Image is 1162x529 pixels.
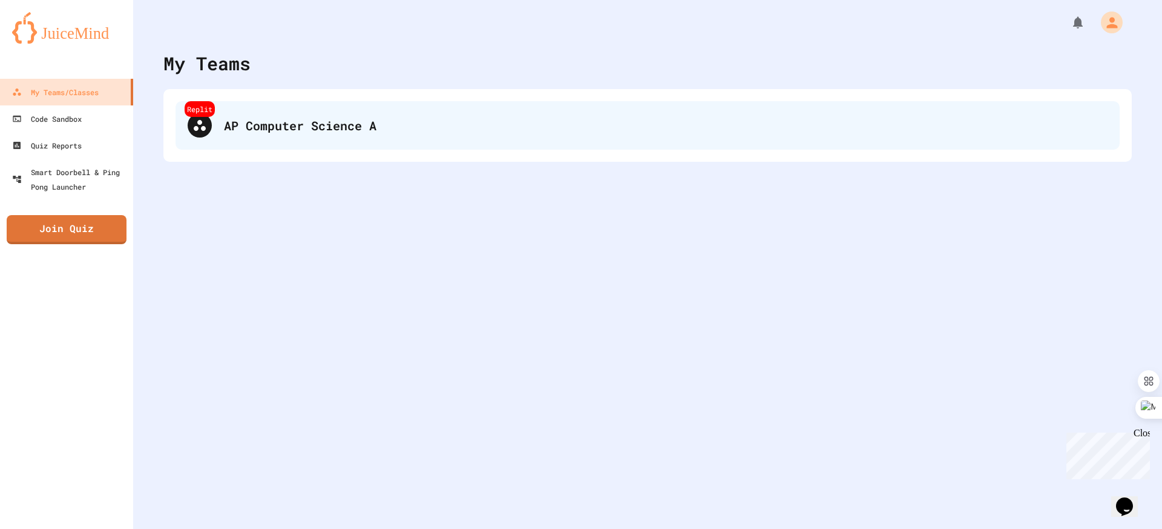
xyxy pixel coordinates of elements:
div: Replit [185,101,215,117]
div: My Notifications [1048,12,1088,33]
iframe: chat widget [1062,428,1150,479]
div: Code Sandbox [12,111,82,126]
img: logo-orange.svg [12,12,121,44]
iframe: chat widget [1111,481,1150,517]
div: Smart Doorbell & Ping Pong Launcher [12,165,128,194]
div: Chat with us now!Close [5,5,84,77]
a: Join Quiz [7,215,126,244]
div: My Teams/Classes [12,85,99,99]
div: My Teams [163,50,251,77]
div: My Account [1088,8,1126,36]
div: Quiz Reports [12,138,82,153]
div: AP Computer Science A [224,116,1108,135]
div: ReplitAP Computer Science A [176,101,1120,150]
